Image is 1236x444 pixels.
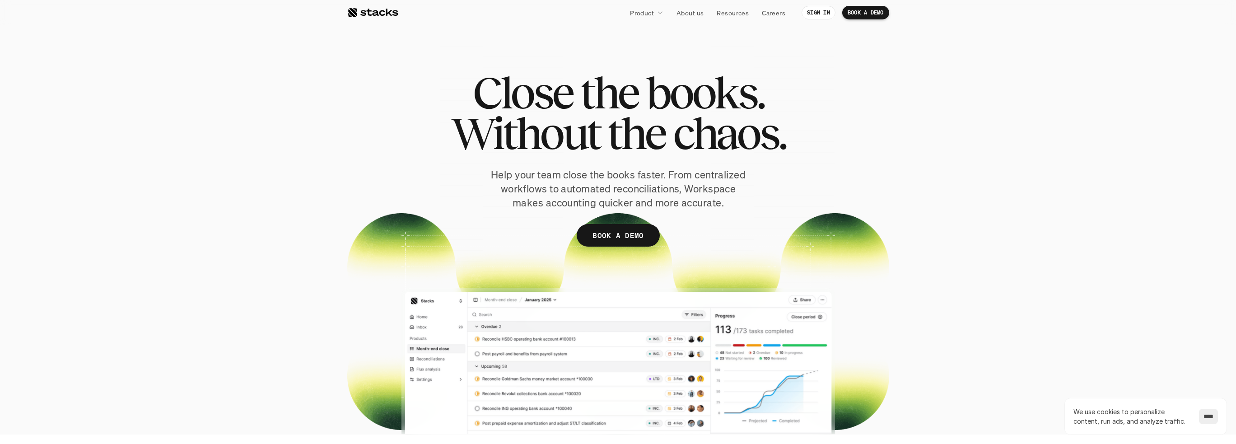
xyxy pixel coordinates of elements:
[607,113,665,154] span: the
[842,6,889,19] a: BOOK A DEMO
[802,6,835,19] a: SIGN IN
[630,8,654,18] p: Product
[848,9,884,16] p: BOOK A DEMO
[592,229,644,242] p: BOOK A DEMO
[676,8,704,18] p: About us
[472,72,572,113] span: Close
[756,5,791,21] a: Careers
[717,8,749,18] p: Resources
[671,5,709,21] a: About us
[711,5,754,21] a: Resources
[451,113,600,154] span: Without
[673,113,786,154] span: chaos.
[807,9,830,16] p: SIGN IN
[645,72,764,113] span: books.
[762,8,785,18] p: Careers
[1073,407,1190,426] p: We use cookies to personalize content, run ads, and analyze traffic.
[577,224,660,247] a: BOOK A DEMO
[580,72,638,113] span: the
[487,168,749,210] p: Help your team close the books faster. From centralized workflows to automated reconciliations, W...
